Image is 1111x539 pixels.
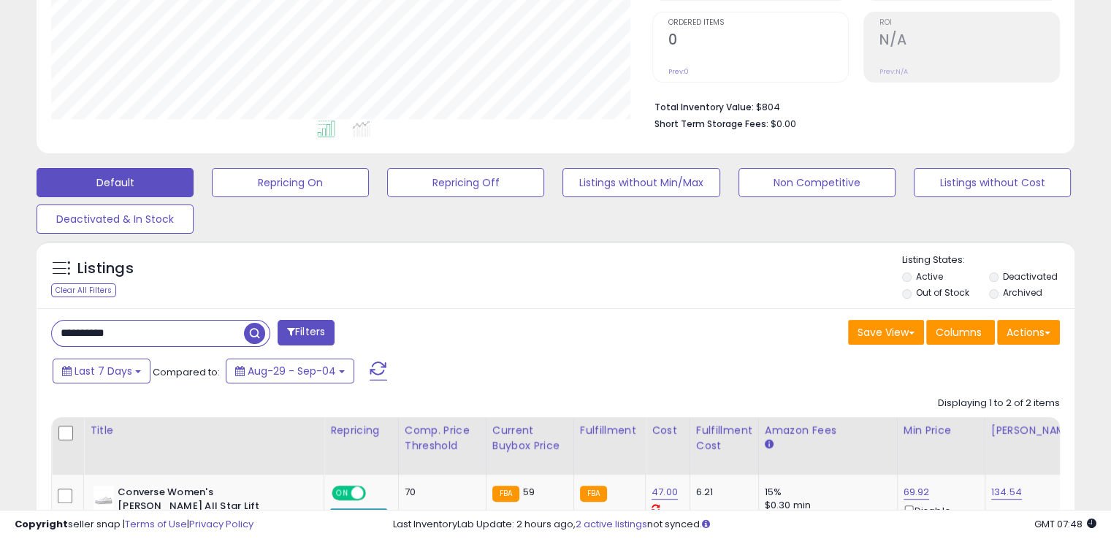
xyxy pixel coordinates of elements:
[523,485,535,499] span: 59
[364,487,387,500] span: OFF
[333,487,351,500] span: ON
[765,423,891,438] div: Amazon Fees
[492,486,519,502] small: FBA
[330,423,392,438] div: Repricing
[654,97,1049,115] li: $804
[668,19,848,27] span: Ordered Items
[916,286,969,299] label: Out of Stock
[405,423,480,454] div: Comp. Price Threshold
[771,117,796,131] span: $0.00
[914,168,1071,197] button: Listings without Cost
[562,168,719,197] button: Listings without Min/Max
[991,485,1022,500] a: 134.54
[153,365,220,379] span: Compared to:
[580,486,607,502] small: FBA
[879,67,908,76] small: Prev: N/A
[936,325,982,340] span: Columns
[248,364,336,378] span: Aug-29 - Sep-04
[189,517,253,531] a: Privacy Policy
[278,320,335,345] button: Filters
[1002,270,1057,283] label: Deactivated
[125,517,187,531] a: Terms of Use
[75,364,132,378] span: Last 7 Days
[916,270,943,283] label: Active
[15,518,253,532] div: seller snap | |
[765,438,774,451] small: Amazon Fees.
[77,259,134,279] h5: Listings
[492,423,568,454] div: Current Buybox Price
[226,359,354,383] button: Aug-29 - Sep-04
[765,486,886,499] div: 15%
[997,320,1060,345] button: Actions
[576,517,647,531] a: 2 active listings
[879,31,1059,51] h2: N/A
[991,423,1078,438] div: [PERSON_NAME]
[37,204,194,234] button: Deactivated & In Stock
[902,253,1074,267] p: Listing States:
[738,168,896,197] button: Non Competitive
[51,283,116,297] div: Clear All Filters
[938,397,1060,410] div: Displaying 1 to 2 of 2 items
[405,486,475,499] div: 70
[904,485,930,500] a: 69.92
[879,19,1059,27] span: ROI
[654,118,768,130] b: Short Term Storage Fees:
[652,485,678,500] a: 47.00
[654,101,754,113] b: Total Inventory Value:
[37,168,194,197] button: Default
[696,423,752,454] div: Fulfillment Cost
[1034,517,1096,531] span: 2025-09-12 07:48 GMT
[15,517,68,531] strong: Copyright
[668,67,689,76] small: Prev: 0
[212,168,369,197] button: Repricing On
[387,168,544,197] button: Repricing Off
[1002,286,1042,299] label: Archived
[93,486,114,515] img: 21A98Pgmn8L._SL40_.jpg
[696,486,747,499] div: 6.21
[848,320,924,345] button: Save View
[926,320,995,345] button: Columns
[90,423,318,438] div: Title
[652,423,684,438] div: Cost
[393,518,1096,532] div: Last InventoryLab Update: 2 hours ago, not synced.
[580,423,639,438] div: Fulfillment
[668,31,848,51] h2: 0
[53,359,150,383] button: Last 7 Days
[904,423,979,438] div: Min Price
